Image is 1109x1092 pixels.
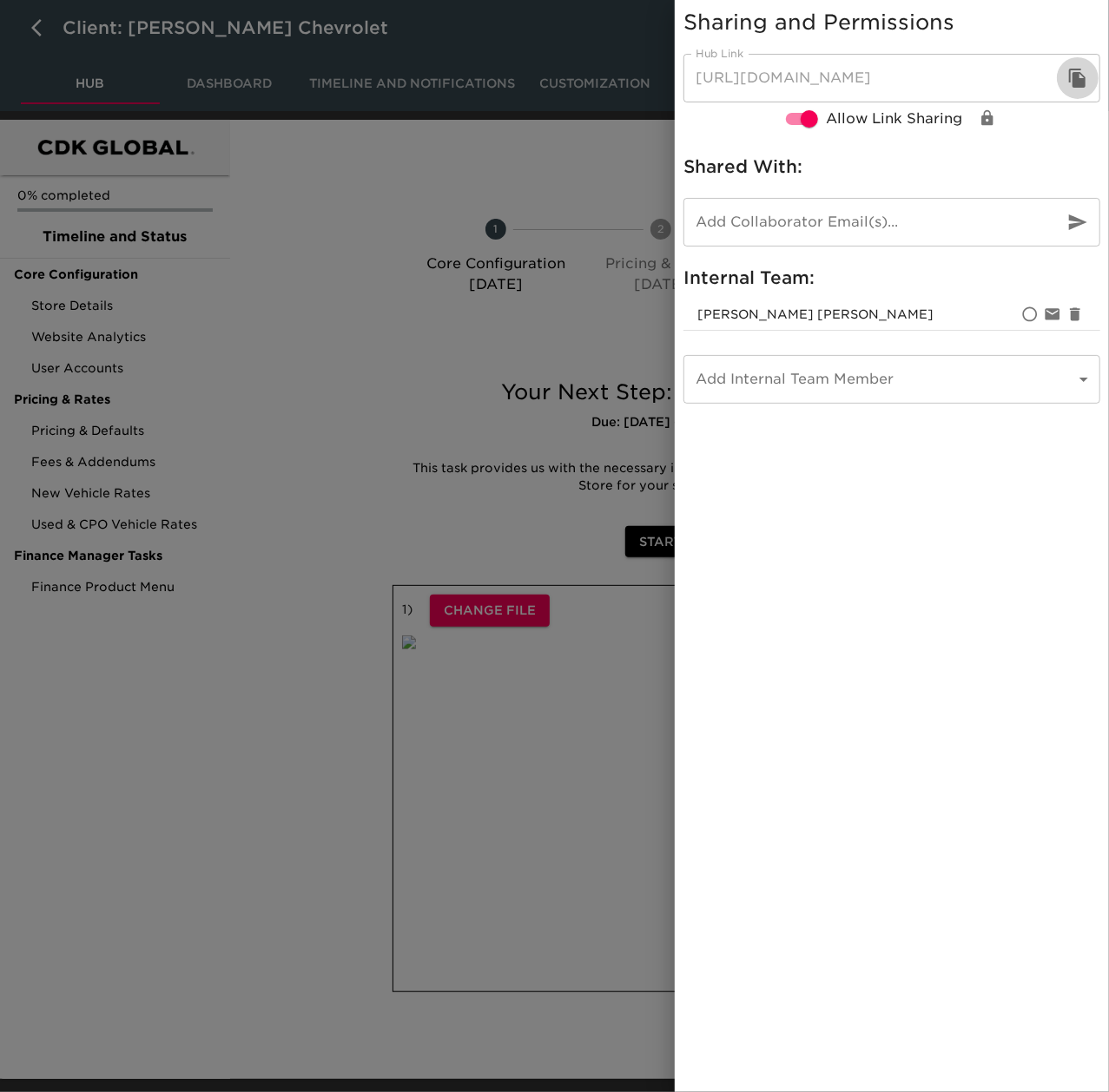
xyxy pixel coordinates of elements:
[683,355,1100,404] div: ​
[1064,303,1086,326] div: Remove matthew.grajales@cdk.com
[683,9,1100,36] h5: Sharing and Permissions
[697,307,934,321] span: matthew.grajales@cdk.com
[976,107,999,129] div: Change View/Edit Permissions for Link Share
[1041,303,1064,326] div: Disable notifications for matthew.grajales@cdk.com
[683,153,1100,181] h6: Shared With:
[683,264,1100,292] h6: Internal Team:
[1019,303,1041,326] div: Set as primay account owner
[826,109,962,129] span: Allow Link Sharing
